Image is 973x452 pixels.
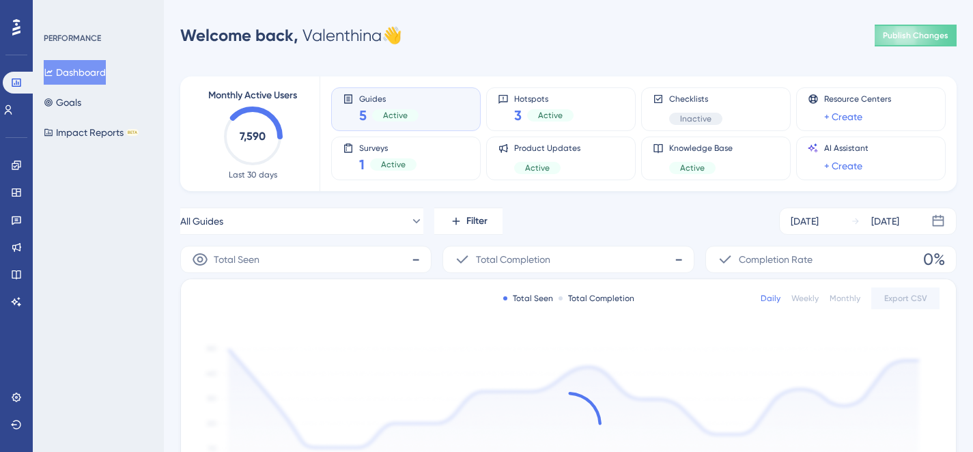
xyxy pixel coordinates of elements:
[180,25,402,46] div: Valenthina 👋
[871,287,940,309] button: Export CSV
[669,143,733,154] span: Knowledge Base
[214,251,259,268] span: Total Seen
[44,60,106,85] button: Dashboard
[824,94,891,104] span: Resource Centers
[791,213,819,229] div: [DATE]
[514,106,522,125] span: 3
[514,143,580,154] span: Product Updates
[824,158,862,174] a: + Create
[466,213,488,229] span: Filter
[381,159,406,170] span: Active
[875,25,957,46] button: Publish Changes
[359,94,419,103] span: Guides
[884,293,927,304] span: Export CSV
[44,33,101,44] div: PERFORMANCE
[791,293,819,304] div: Weekly
[180,213,223,229] span: All Guides
[538,110,563,121] span: Active
[830,293,860,304] div: Monthly
[359,143,417,152] span: Surveys
[761,293,780,304] div: Daily
[359,106,367,125] span: 5
[559,293,634,304] div: Total Completion
[208,87,297,104] span: Monthly Active Users
[680,163,705,173] span: Active
[680,113,711,124] span: Inactive
[883,30,948,41] span: Publish Changes
[229,169,277,180] span: Last 30 days
[412,249,420,270] span: -
[871,213,899,229] div: [DATE]
[180,208,423,235] button: All Guides
[675,249,683,270] span: -
[525,163,550,173] span: Active
[126,129,139,136] div: BETA
[44,90,81,115] button: Goals
[476,251,550,268] span: Total Completion
[180,25,298,45] span: Welcome back,
[669,94,722,104] span: Checklists
[359,155,365,174] span: 1
[503,293,553,304] div: Total Seen
[824,109,862,125] a: + Create
[434,208,503,235] button: Filter
[824,143,869,154] span: AI Assistant
[44,120,139,145] button: Impact ReportsBETA
[739,251,813,268] span: Completion Rate
[923,249,945,270] span: 0%
[514,94,574,103] span: Hotspots
[383,110,408,121] span: Active
[240,130,266,143] text: 7,590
